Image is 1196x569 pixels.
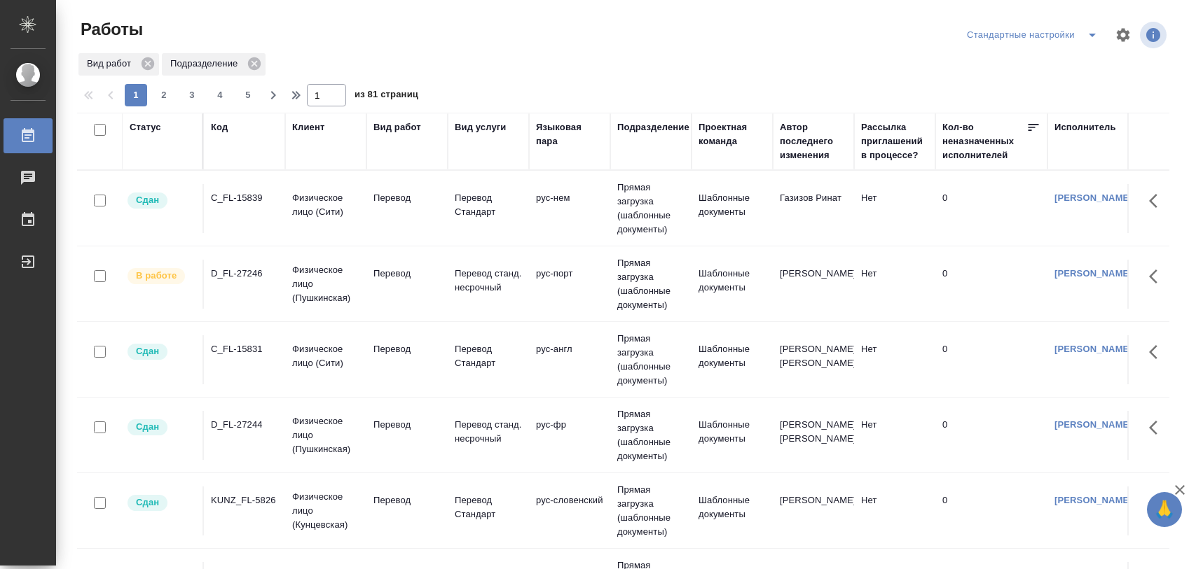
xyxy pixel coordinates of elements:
td: Прямая загрузка (шаблонные документы) [610,174,692,244]
button: 3 [181,84,203,106]
button: 2 [153,84,175,106]
td: 0 [935,260,1047,309]
p: Физическое лицо (Сити) [292,342,359,370]
button: Здесь прячутся важные кнопки [1141,335,1174,369]
td: Шаблонные документы [692,260,773,309]
div: Автор последнего изменения [780,120,847,162]
button: Здесь прячутся важные кнопки [1141,411,1174,444]
p: Перевод Стандарт [455,191,522,219]
div: split button [963,24,1106,46]
a: [PERSON_NAME] [1054,268,1132,279]
span: 2 [153,88,175,102]
a: [PERSON_NAME] [1054,495,1132,505]
div: Подразделение [617,120,689,134]
div: Код [211,120,228,134]
div: Вид работ [78,53,159,76]
div: C_FL-15839 [211,191,278,205]
td: рус-порт [529,260,610,309]
td: Газизов Ринат [773,184,854,233]
p: Перевод [373,191,441,205]
td: 0 [935,486,1047,535]
span: Работы [77,18,143,41]
div: Менеджер проверил работу исполнителя, передает ее на следующий этап [126,493,195,512]
p: Вид работ [87,57,136,71]
td: [PERSON_NAME] [773,260,854,309]
td: Нет [854,486,935,535]
div: D_FL-27246 [211,267,278,281]
span: 4 [209,88,231,102]
a: [PERSON_NAME] [1054,419,1132,430]
td: [PERSON_NAME] [773,486,854,535]
td: [PERSON_NAME] [PERSON_NAME] [773,411,854,460]
button: 5 [237,84,259,106]
div: D_FL-27244 [211,418,278,432]
p: Перевод Стандарт [455,342,522,370]
p: Перевод [373,418,441,432]
span: из 81 страниц [355,86,418,106]
div: Менеджер проверил работу исполнителя, передает ее на следующий этап [126,191,195,210]
div: Клиент [292,120,324,134]
div: Кол-во неназначенных исполнителей [942,120,1026,162]
p: Сдан [136,193,159,207]
p: Физическое лицо (Пушкинская) [292,263,359,305]
button: 🙏 [1147,492,1182,527]
div: Языковая пара [536,120,603,148]
td: 0 [935,411,1047,460]
div: Проектная команда [699,120,766,148]
p: Сдан [136,496,159,510]
a: [PERSON_NAME] [1054,344,1132,354]
div: KUNZ_FL-5826 [211,493,278,507]
div: Рассылка приглашений в процессе? [861,120,928,162]
span: 🙏 [1153,495,1176,524]
p: Перевод станд. несрочный [455,267,522,295]
p: Перевод [373,342,441,356]
button: Здесь прячутся важные кнопки [1141,184,1174,218]
td: Нет [854,184,935,233]
td: Шаблонные документы [692,411,773,460]
td: рус-фр [529,411,610,460]
div: C_FL-15831 [211,342,278,356]
p: Физическое лицо (Кунцевская) [292,490,359,532]
div: Менеджер проверил работу исполнителя, передает ее на следующий этап [126,342,195,361]
button: Здесь прячутся важные кнопки [1141,486,1174,520]
p: Сдан [136,420,159,434]
div: Подразделение [162,53,266,76]
td: Нет [854,411,935,460]
div: Вид услуги [455,120,507,134]
td: 0 [935,335,1047,384]
button: 4 [209,84,231,106]
td: рус-словенский [529,486,610,535]
td: рус-нем [529,184,610,233]
p: Перевод станд. несрочный [455,418,522,446]
button: Здесь прячутся важные кнопки [1141,260,1174,293]
p: Перевод [373,493,441,507]
p: Перевод [373,267,441,281]
td: рус-англ [529,335,610,384]
td: 0 [935,184,1047,233]
span: 3 [181,88,203,102]
div: Менеджер проверил работу исполнителя, передает ее на следующий этап [126,418,195,437]
p: Перевод Стандарт [455,493,522,521]
span: Настроить таблицу [1106,18,1140,52]
div: Исполнитель выполняет работу [126,267,195,286]
div: Вид работ [373,120,421,134]
td: Шаблонные документы [692,335,773,384]
td: [PERSON_NAME] [PERSON_NAME] [773,335,854,384]
td: Шаблонные документы [692,486,773,535]
span: 5 [237,88,259,102]
td: Прямая загрузка (шаблонные документы) [610,325,692,395]
div: Исполнитель [1054,120,1116,134]
td: Нет [854,335,935,384]
p: Физическое лицо (Пушкинская) [292,414,359,456]
td: Нет [854,260,935,309]
a: [PERSON_NAME] [1054,192,1132,203]
p: В работе [136,269,177,283]
span: Посмотреть информацию [1140,22,1169,48]
p: Сдан [136,344,159,358]
td: Прямая загрузка (шаблонные документы) [610,400,692,470]
p: Физическое лицо (Сити) [292,191,359,219]
td: Шаблонные документы [692,184,773,233]
td: Прямая загрузка (шаблонные документы) [610,249,692,319]
p: Подразделение [170,57,242,71]
td: Прямая загрузка (шаблонные документы) [610,476,692,546]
